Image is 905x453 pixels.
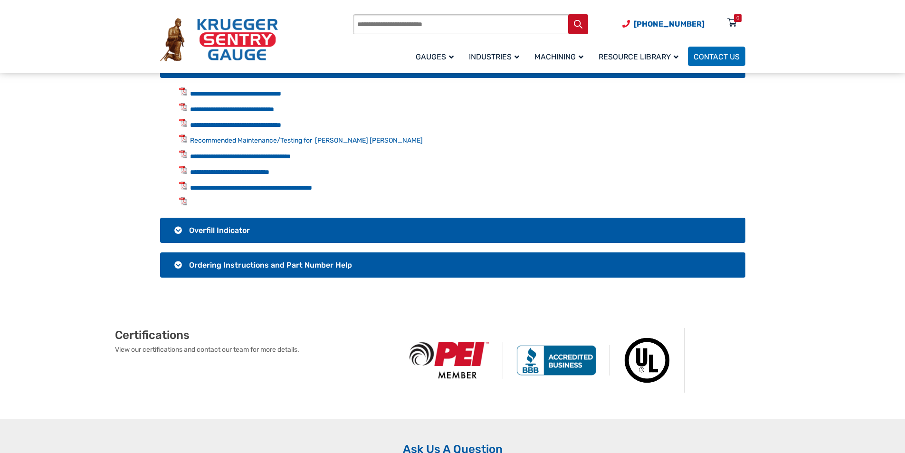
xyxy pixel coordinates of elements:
img: PEI Member [396,342,503,378]
span: [PHONE_NUMBER] [634,19,705,29]
span: Machining [534,52,583,61]
a: Contact Us [688,47,745,66]
img: Krueger Sentry Gauge [160,18,278,62]
span: Overfill Indicator [189,226,250,235]
span: Ordering Instructions and Part Number Help [189,260,352,270]
a: Gauges [410,45,463,67]
div: 0 [736,14,739,22]
a: Machining [529,45,593,67]
img: BBB [503,345,610,376]
span: Industries [469,52,519,61]
a: Phone Number (920) 434-8860 [622,18,705,30]
span: Contact Us [694,52,740,61]
a: Industries [463,45,529,67]
h2: Certifications [115,328,396,342]
span: Gauges [416,52,454,61]
a: Recommended Maintenance/Testing for [PERSON_NAME] [PERSON_NAME] [190,136,423,145]
a: Resource Library [593,45,688,67]
p: View our certifications and contact our team for more details. [115,345,396,355]
span: Resource Library [599,52,678,61]
img: Underwriters Laboratories [610,328,685,393]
